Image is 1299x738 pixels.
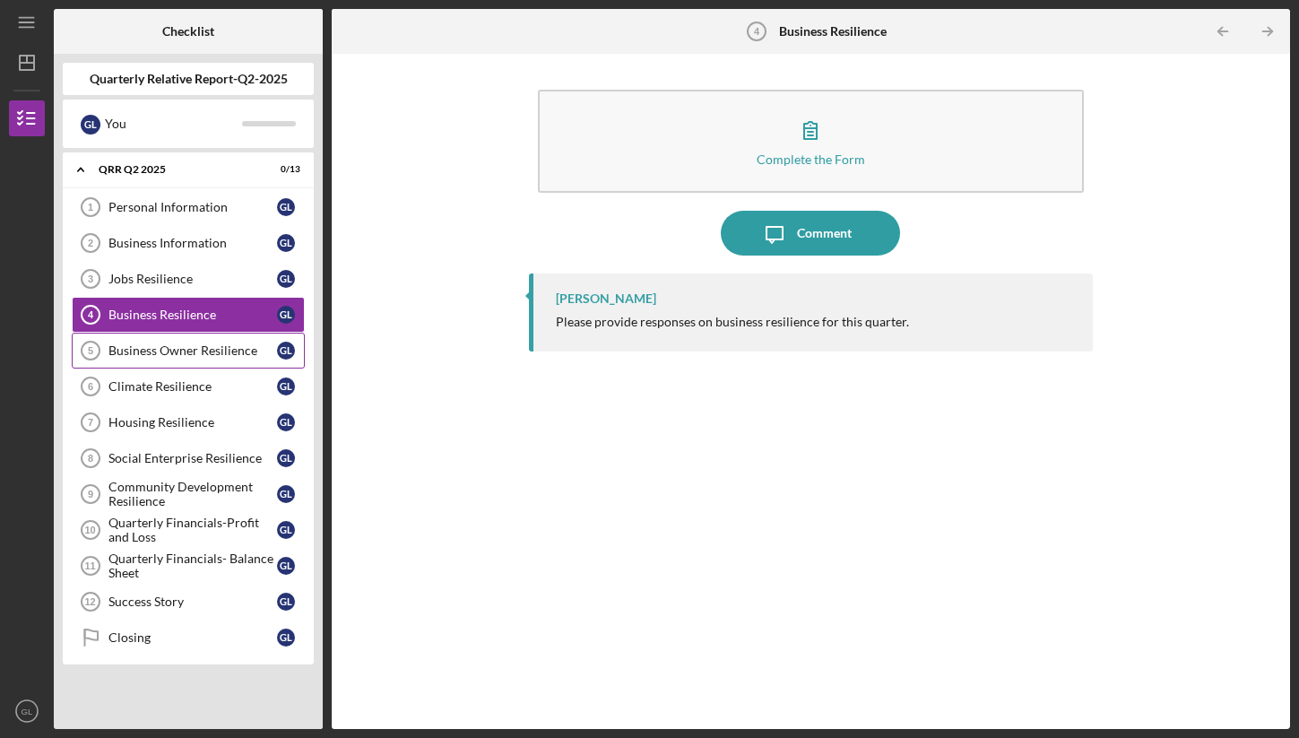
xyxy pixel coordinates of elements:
div: G L [277,629,295,647]
div: Business Owner Resilience [108,343,277,358]
a: 1Personal InformationGL [72,189,305,225]
b: Checklist [162,24,214,39]
div: Comment [797,211,852,256]
a: 5Business Owner ResilienceGL [72,333,305,369]
div: Complete the Form [757,152,865,166]
b: Quarterly Relative Report-Q2-2025 [90,72,288,86]
div: G L [277,557,295,575]
a: 6Climate ResilienceGL [72,369,305,404]
tspan: 8 [88,453,93,464]
div: G L [277,198,295,216]
div: Personal Information [108,200,277,214]
tspan: 3 [88,273,93,284]
tspan: 9 [88,489,93,499]
button: GL [9,693,45,729]
div: Business Information [108,236,277,250]
div: [PERSON_NAME] [556,291,656,306]
div: Business Resilience [108,308,277,322]
a: 10Quarterly Financials-Profit and LossGL [72,512,305,548]
div: G L [277,270,295,288]
a: 8Social Enterprise ResilienceGL [72,440,305,476]
a: 3Jobs ResilienceGL [72,261,305,297]
a: 7Housing ResilienceGL [72,404,305,440]
div: Jobs Resilience [108,272,277,286]
div: Climate Resilience [108,379,277,394]
a: 2Business InformationGL [72,225,305,261]
div: You [105,109,242,139]
tspan: 6 [88,381,93,392]
div: G L [277,449,295,467]
tspan: 11 [84,560,95,571]
tspan: 4 [754,26,760,37]
b: Business Resilience [779,24,887,39]
div: G L [81,115,100,135]
div: Success Story [108,595,277,609]
div: G L [277,342,295,360]
div: G L [277,378,295,395]
tspan: 5 [88,345,93,356]
a: 11Quarterly Financials- Balance SheetGL [72,548,305,584]
tspan: 12 [84,596,95,607]
div: Closing [108,630,277,645]
div: Quarterly Financials-Profit and Loss [108,516,277,544]
a: ClosingGL [72,620,305,656]
tspan: 1 [88,202,93,213]
div: G L [277,306,295,324]
a: 4Business ResilienceGL [72,297,305,333]
tspan: 4 [88,309,94,320]
button: Complete the Form [538,90,1084,193]
div: Housing Resilience [108,415,277,430]
div: Quarterly Financials- Balance Sheet [108,551,277,580]
button: Comment [721,211,900,256]
div: G L [277,521,295,539]
a: 9Community Development ResilienceGL [72,476,305,512]
div: Social Enterprise Resilience [108,451,277,465]
div: G L [277,485,295,503]
tspan: 10 [84,525,95,535]
div: Community Development Resilience [108,480,277,508]
tspan: 2 [88,238,93,248]
a: 12Success StoryGL [72,584,305,620]
div: 0 / 13 [268,164,300,175]
div: QRR Q2 2025 [99,164,255,175]
div: G L [277,234,295,252]
tspan: 7 [88,417,93,428]
text: GL [22,707,33,716]
div: G L [277,413,295,431]
div: G L [277,593,295,611]
div: Please provide responses on business resilience for this quarter. [556,315,909,329]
